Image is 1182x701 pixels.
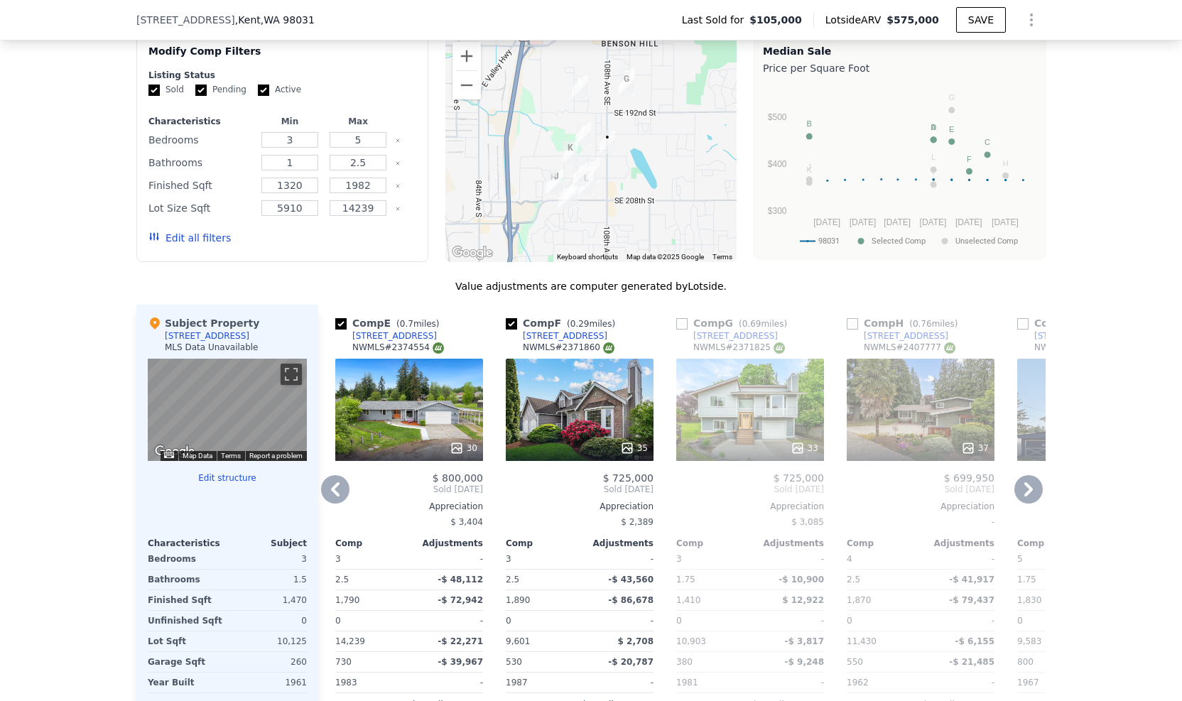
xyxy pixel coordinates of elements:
[230,590,307,610] div: 1,470
[774,342,785,354] img: NWMLS Logo
[627,253,704,261] span: Map data ©2025 Google
[614,62,641,97] div: 18718 111th Pl SE
[412,549,483,569] div: -
[395,138,401,143] button: Clear
[948,93,955,102] text: G
[452,42,481,70] button: Zoom in
[148,198,253,218] div: Lot Size Sqft
[335,330,437,342] a: [STREET_ADDRESS]
[886,14,939,26] span: $575,000
[327,116,389,127] div: Max
[955,636,994,646] span: -$ 6,155
[931,153,936,161] text: L
[985,138,990,146] text: C
[540,165,567,200] div: 20623 98th Pl S
[949,125,954,134] text: E
[949,575,994,585] span: -$ 41,917
[566,69,593,104] div: 18850 103rd Ct SE
[1017,636,1041,646] span: 9,583
[847,636,877,646] span: 11,430
[693,330,778,342] div: [STREET_ADDRESS]
[561,319,621,329] span: ( miles)
[791,441,818,455] div: 33
[249,452,303,460] a: Report a problem
[1003,159,1009,168] text: H
[195,85,207,96] input: Pending
[949,595,994,605] span: -$ 79,437
[921,538,994,549] div: Adjustments
[807,119,812,128] text: B
[148,631,224,651] div: Lot Sqft
[148,84,184,96] label: Sold
[335,554,341,564] span: 3
[230,673,307,692] div: 1961
[557,252,618,262] button: Keyboard shortcuts
[931,123,936,131] text: D
[452,71,481,99] button: Zoom out
[352,342,444,354] div: NWMLS # 2374554
[608,595,654,605] span: -$ 86,678
[450,517,483,527] span: $ 3,404
[923,611,994,631] div: -
[621,517,654,527] span: $ 2,389
[676,484,824,495] span: Sold [DATE]
[433,472,483,484] span: $ 800,000
[395,183,401,189] button: Clear
[944,472,994,484] span: $ 699,950
[847,512,994,532] div: -
[449,244,496,262] img: Google
[506,657,522,667] span: 530
[395,161,401,166] button: Clear
[506,316,621,330] div: Comp F
[335,616,341,626] span: 0
[676,570,747,589] div: 1.75
[506,636,530,646] span: 9,601
[148,70,416,81] div: Listing Status
[864,342,955,354] div: NWMLS # 2407777
[335,595,359,605] span: 1,790
[782,595,824,605] span: $ 12,922
[506,570,577,589] div: 2.5
[148,130,253,150] div: Bedrooms
[613,66,640,102] div: 18810 111th Pl SE
[335,570,406,589] div: 2.5
[523,342,614,354] div: NWMLS # 2371860
[955,217,982,227] text: [DATE]
[847,673,918,692] div: 1962
[523,330,607,342] div: [STREET_ADDRESS]
[753,611,824,631] div: -
[594,124,621,160] div: 19912 108th Ave SE
[847,484,994,495] span: Sold [DATE]
[438,595,483,605] span: -$ 72,942
[230,652,307,672] div: 260
[1034,330,1119,342] div: [STREET_ADDRESS]
[676,673,747,692] div: 1981
[148,85,160,96] input: Sold
[1017,595,1041,605] span: 1,830
[1017,673,1088,692] div: 1967
[763,58,1036,78] div: Price per Square Foot
[847,538,921,549] div: Comp
[151,442,198,461] img: Google
[352,330,437,342] div: [STREET_ADDRESS]
[749,13,802,27] span: $105,000
[148,44,416,70] div: Modify Comp Filters
[923,549,994,569] div: -
[433,342,444,354] img: NWMLS Logo
[808,163,812,171] text: J
[742,319,761,329] span: 0.69
[235,13,315,27] span: , Kent
[763,44,1036,58] div: Median Sale
[450,441,477,455] div: 30
[872,237,926,246] text: Selected Comp
[570,116,597,152] div: 19653 104th Ave SE
[506,673,577,692] div: 1987
[165,342,259,353] div: MLS Data Unavailable
[438,657,483,667] span: -$ 39,967
[567,156,594,192] div: 20506 103rd Ave SE
[409,538,483,549] div: Adjustments
[221,452,241,460] a: Terms (opens in new tab)
[1017,554,1023,564] span: 5
[148,549,224,569] div: Bedrooms
[230,611,307,631] div: 0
